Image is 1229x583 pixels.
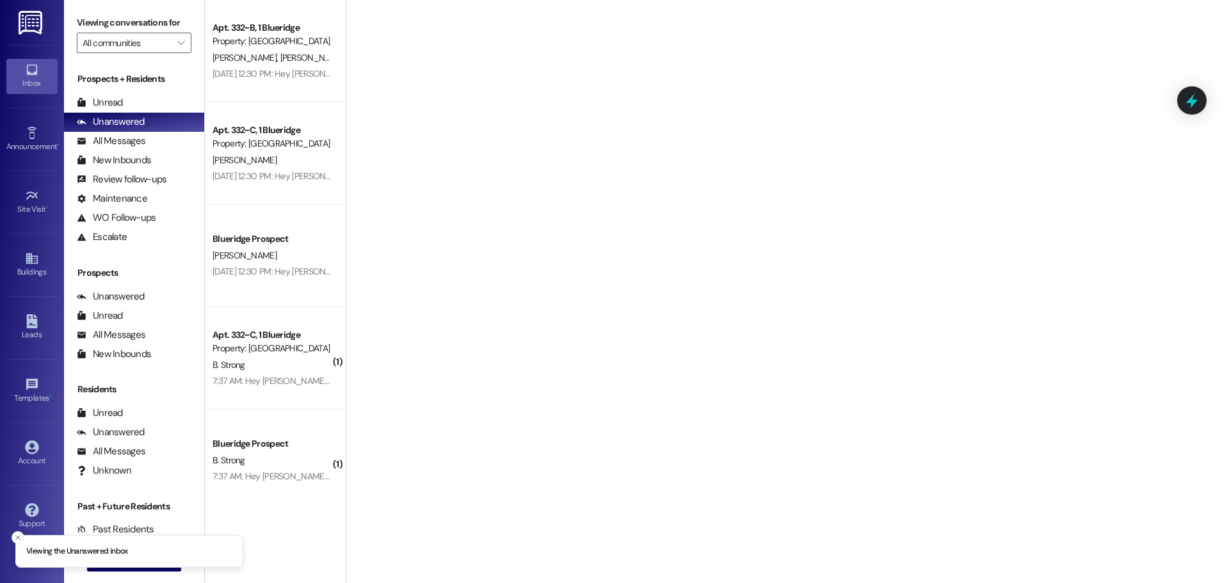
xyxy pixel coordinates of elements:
img: ResiDesk Logo [19,11,45,35]
div: Prospects [64,266,204,280]
div: 7:37 AM: Hey [PERSON_NAME]!! Quick question so I just got an email saying my rent payments are be... [213,375,1124,387]
label: Viewing conversations for [77,13,191,33]
a: Inbox [6,59,58,93]
div: Escalate [77,230,127,244]
div: Unanswered [77,290,145,303]
span: • [46,203,48,212]
span: • [57,140,59,149]
span: B. Strong [213,359,245,371]
a: Buildings [6,248,58,282]
div: Apt. 332~C, 1 Blueridge [213,124,331,137]
a: Site Visit • [6,185,58,220]
a: Account [6,436,58,471]
a: Templates • [6,374,58,408]
div: Unread [77,406,123,420]
p: Viewing the Unanswered inbox [26,546,128,557]
div: Unanswered [77,426,145,439]
div: Apt. 332~C, 1 Blueridge [213,328,331,342]
div: New Inbounds [77,154,151,167]
div: Blueridge Prospect [213,437,331,451]
div: Property: [GEOGRAPHIC_DATA] [213,342,331,355]
div: Blueridge Prospect [213,232,331,246]
span: [PERSON_NAME] [280,52,348,63]
div: Unknown [77,464,131,477]
i:  [177,38,184,48]
div: Property: [GEOGRAPHIC_DATA] [213,137,331,150]
div: Prospects + Residents [64,72,204,86]
div: Unanswered [77,115,145,129]
div: 7:37 AM: Hey [PERSON_NAME]!! Quick question so I just got an email saying my rent payments are be... [213,470,1124,482]
button: Close toast [12,531,24,544]
span: [PERSON_NAME] [213,250,277,261]
div: All Messages [77,134,145,148]
div: Past + Future Residents [64,500,204,513]
div: Unread [77,96,123,109]
div: New Inbounds [77,347,151,361]
div: Residents [64,383,204,396]
div: Unread [77,309,123,323]
div: Maintenance [77,192,147,205]
div: Property: [GEOGRAPHIC_DATA] [213,35,331,48]
a: Leads [6,310,58,345]
div: Review follow-ups [77,173,166,186]
div: WO Follow-ups [77,211,156,225]
div: [DATE] 12:30 PM: Hey [PERSON_NAME] this is [PERSON_NAME]. I am just letting you know I have not r... [213,266,883,277]
div: [DATE] 12:30 PM: Hey [PERSON_NAME] this is [PERSON_NAME]. I am just letting you know I have not r... [213,68,883,79]
div: All Messages [77,328,145,342]
input: All communities [83,33,171,53]
div: All Messages [77,445,145,458]
a: Support [6,499,58,534]
span: [PERSON_NAME] [213,52,280,63]
span: • [49,392,51,401]
span: [PERSON_NAME] [213,154,277,166]
div: [DATE] 12:30 PM: Hey [PERSON_NAME] this is [PERSON_NAME]. I am just letting you know I have not r... [213,170,883,182]
span: B. Strong [213,454,245,466]
div: Apt. 332~B, 1 Blueridge [213,21,331,35]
